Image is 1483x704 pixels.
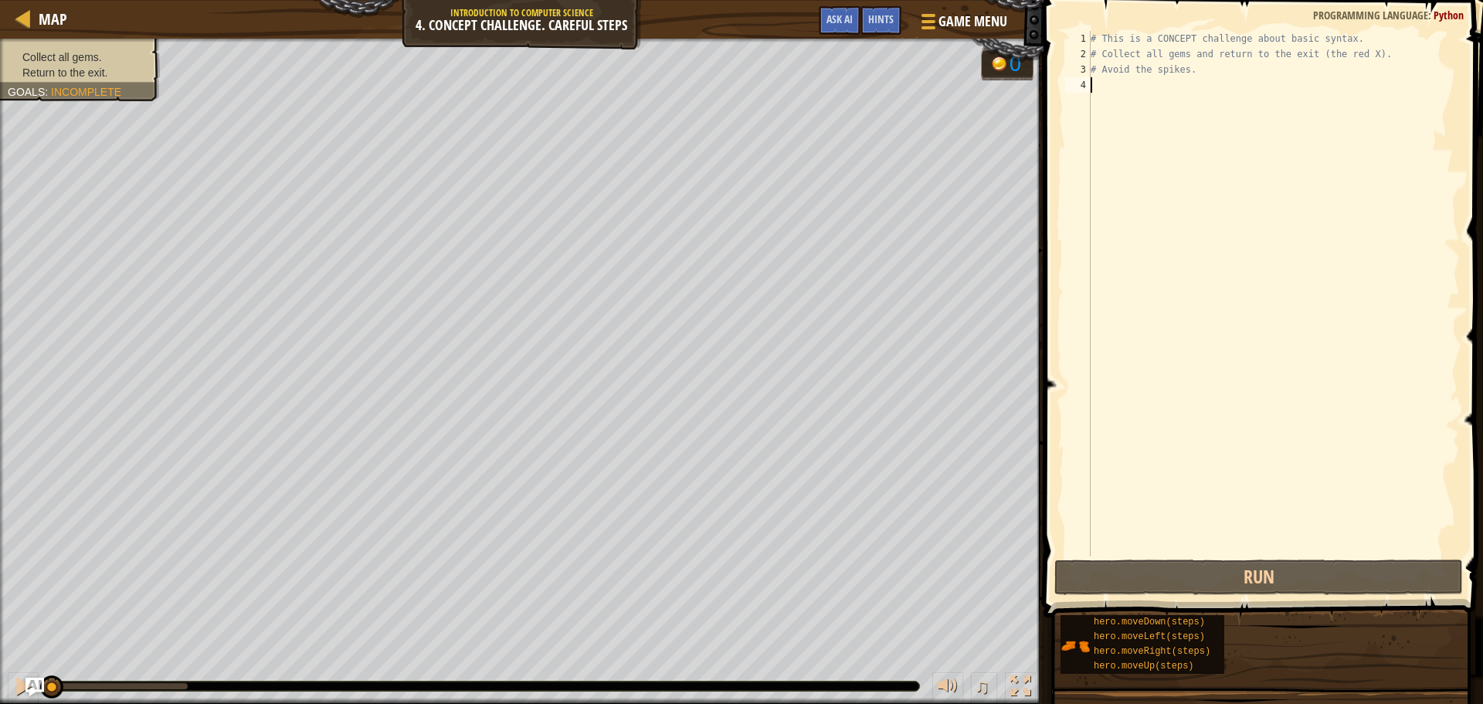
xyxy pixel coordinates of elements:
[1065,46,1091,62] div: 2
[1060,631,1090,661] img: portrait.png
[909,6,1016,43] button: Game Menu
[938,12,1007,32] span: Game Menu
[1094,617,1205,627] span: hero.moveDown(steps)
[8,86,45,98] span: Goals
[868,12,894,26] span: Hints
[981,48,1033,80] div: Team 'ogres' has 0 gold.
[932,672,963,704] button: Adjust volume
[31,9,67,29] a: Map
[1434,8,1464,22] span: Python
[22,51,102,63] span: Collect all gems.
[1094,646,1210,657] span: hero.moveRight(steps)
[22,66,108,79] span: Return to the exit.
[819,6,860,35] button: Ask AI
[826,12,853,26] span: Ask AI
[1010,54,1025,75] div: 0
[1428,8,1434,22] span: :
[8,49,148,65] li: Collect all gems.
[1313,8,1428,22] span: Programming language
[8,65,148,80] li: Return to the exit.
[51,86,121,98] span: Incomplete
[1065,77,1091,93] div: 4
[971,672,997,704] button: ♫
[1094,631,1205,642] span: hero.moveLeft(steps)
[1065,31,1091,46] div: 1
[974,675,989,698] span: ♫
[1065,62,1091,77] div: 3
[1054,559,1463,595] button: Run
[39,9,67,29] span: Map
[1094,661,1194,672] span: hero.moveUp(steps)
[1005,672,1036,704] button: Toggle fullscreen
[8,672,39,704] button: Ctrl + P: Pause
[25,678,44,696] button: Ask AI
[45,86,51,98] span: :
